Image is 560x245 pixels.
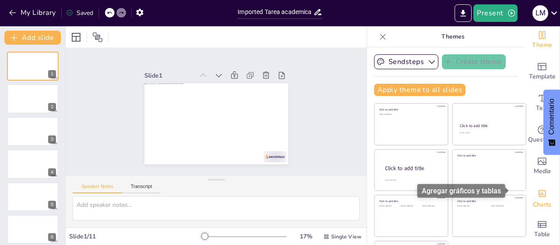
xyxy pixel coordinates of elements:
div: Add images, graphics, shapes or video [525,150,560,182]
div: 3 [7,117,59,146]
div: Click to add title [457,153,520,157]
div: 5 [48,201,56,209]
span: Table [534,230,550,239]
div: Click to add text [379,205,399,207]
div: 6 [48,233,56,241]
button: Create theme [442,54,506,69]
input: Insert title [238,6,313,18]
div: Click to add text [401,205,420,207]
div: Add a table [525,213,560,245]
button: Apply theme to all slides [374,84,465,96]
button: Speaker Notes [73,184,122,193]
div: Click to add text [459,132,518,134]
span: Theme [532,40,552,50]
div: Add ready made slides [525,56,560,87]
div: Layout [69,30,83,44]
div: L M [532,5,548,21]
div: Click to add title [460,123,518,128]
div: 5 [7,182,59,211]
button: Comentarios - Mostrar encuesta [543,90,560,155]
button: Sendsteps [374,54,438,69]
span: Single View [331,233,361,240]
div: Click to add text [491,205,519,207]
div: 1 [7,52,59,81]
div: 17 % [295,232,316,241]
div: Click to add title [379,199,442,203]
div: Click to add text [379,114,442,116]
button: Export to PowerPoint [455,4,472,22]
div: 3 [48,135,56,143]
button: L M [532,4,548,22]
font: Comentario [548,99,555,135]
div: Add charts and graphs [525,182,560,213]
div: Click to add body [385,179,440,181]
div: Click to add text [422,205,442,207]
div: 4 [48,168,56,176]
div: 2 [48,103,56,111]
span: Position [92,32,103,43]
div: Click to add text [457,205,485,207]
span: Questions [528,135,556,145]
span: Media [534,167,551,176]
div: Change the overall theme [525,24,560,56]
font: Agregar gráficos y tablas [422,187,501,195]
span: Template [529,72,556,82]
div: Click to add title [379,108,442,111]
button: Transcript [122,184,161,193]
div: 1 [48,70,56,78]
div: Click to add title [457,199,520,203]
span: Text [536,103,548,113]
button: My Library [7,6,59,20]
div: Get real-time input from your audience [525,119,560,150]
div: Slide 1 [178,137,192,187]
div: 2 [7,84,59,113]
button: Add slide [4,31,61,45]
div: Slide 1 / 11 [69,232,203,241]
div: Add text boxes [525,87,560,119]
div: Click to add title [385,165,441,172]
div: 4 [7,149,59,178]
p: Themes [390,26,516,47]
button: Present [473,4,517,22]
div: 6 [7,215,59,244]
span: Charts [533,200,551,209]
div: Saved [66,9,93,17]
